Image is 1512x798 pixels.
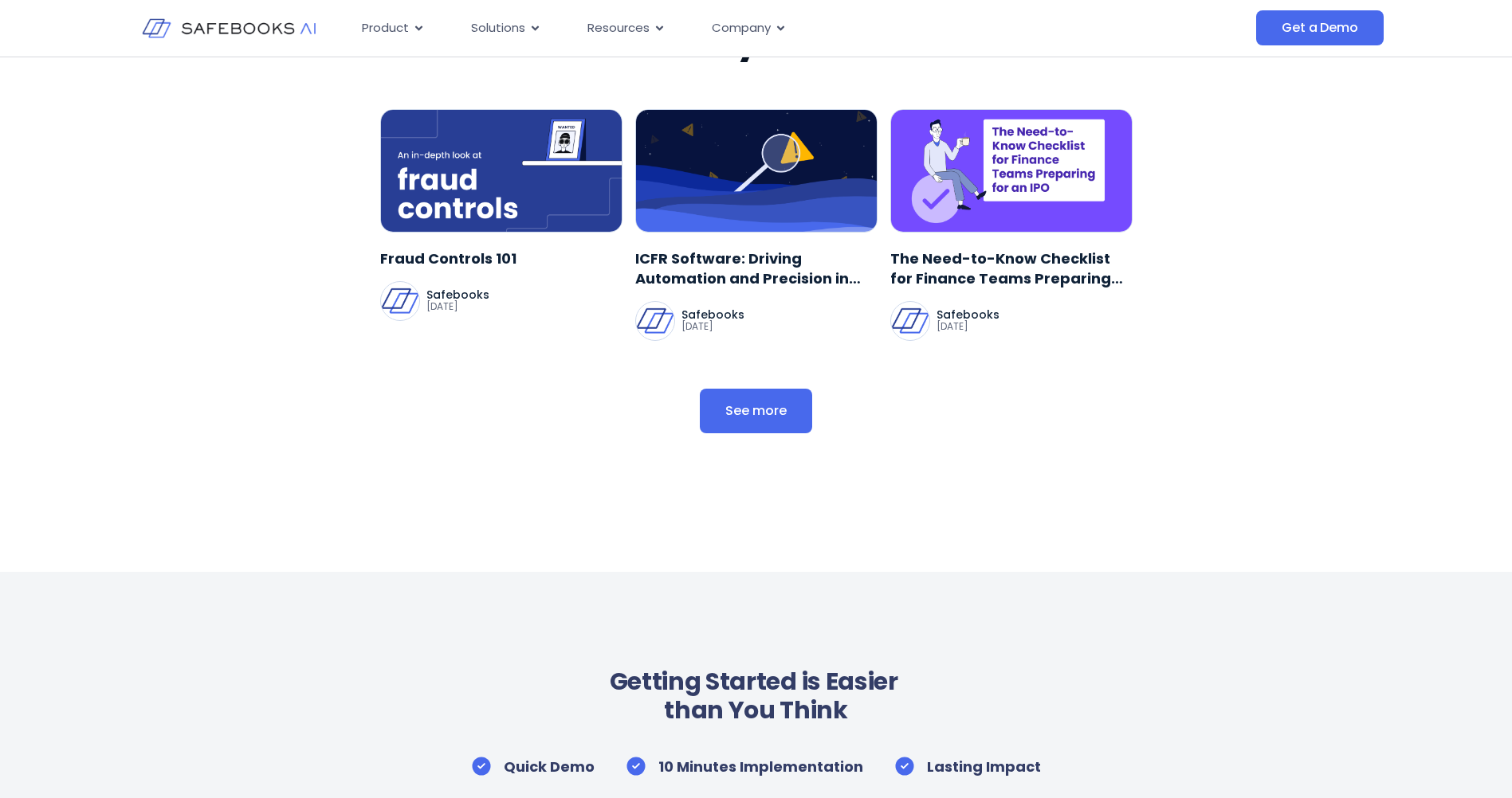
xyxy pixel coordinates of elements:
p: Safebooks [681,309,744,320]
a: See more [700,389,812,433]
p: Safebooks [426,289,489,300]
p: [DATE] [937,320,999,333]
span: Solutions [471,19,525,37]
span: Product [362,19,409,37]
a: Get a Demo [1256,10,1383,45]
img: Safebooks [381,282,419,320]
div: Menu Toggle [349,13,1097,44]
p: Quick Demo [504,757,595,777]
p: [DATE] [426,300,489,313]
img: Fraud_Controls_101_Marketing_Materials_1-1745304639665.png [380,109,622,233]
span: Company [712,19,771,37]
span: Resources [587,19,650,37]
p: 10 Minutes Implementation [658,757,863,777]
a: The Need-to-Know Checklist for Finance Teams Preparing for an IPO [890,248,1133,288]
nav: Menu [349,13,1097,44]
h6: Getting Started is Easier than You Think [610,667,903,725]
p: Lasting Impact [927,757,1041,777]
img: ICFR_Software_Driving_Automation-1745252500525.png [635,109,878,233]
img: Finance_IPO_Checklist-1745252459321.png [890,109,1133,233]
span: Get a Demo [1282,20,1357,36]
img: Safebooks [891,302,929,340]
a: ICFR Software: Driving Automation and Precision in Internal Controls [635,248,878,288]
p: Safebooks [937,309,999,320]
h2: You may also like [589,17,924,61]
a: Fraud Controls 101 [380,248,622,268]
img: Safebooks [636,302,674,340]
p: [DATE] [681,320,744,333]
